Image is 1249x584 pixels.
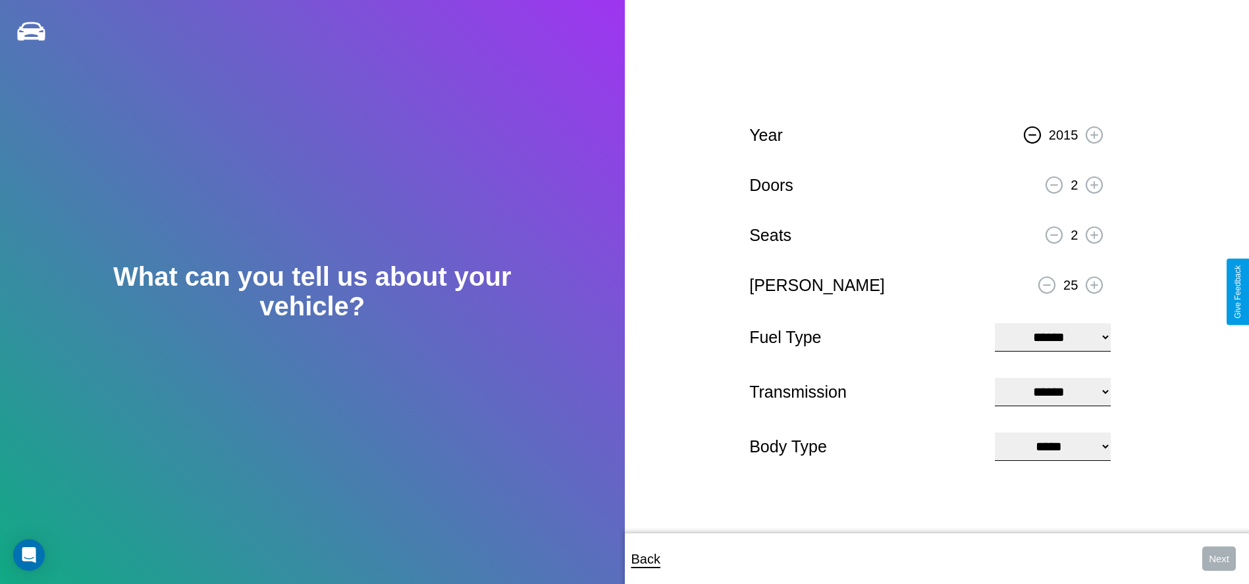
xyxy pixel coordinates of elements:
[13,539,45,571] div: Open Intercom Messenger
[749,432,982,462] p: Body Type
[1049,123,1078,147] p: 2015
[1233,265,1242,319] div: Give Feedback
[1071,173,1078,197] p: 2
[749,377,982,407] p: Transmission
[749,120,783,150] p: Year
[749,171,793,200] p: Doors
[1202,546,1236,571] button: Next
[749,271,885,300] p: [PERSON_NAME]
[749,323,982,352] p: Fuel Type
[631,547,660,571] p: Back
[1071,223,1078,247] p: 2
[1063,273,1078,297] p: 25
[749,221,791,250] p: Seats
[63,262,562,321] h2: What can you tell us about your vehicle?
